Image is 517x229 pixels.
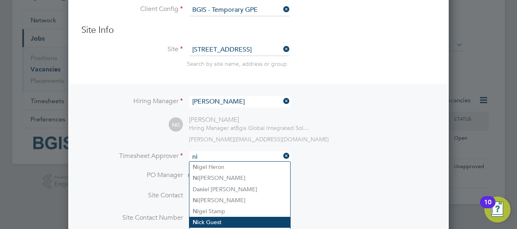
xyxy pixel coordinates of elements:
[189,4,290,16] input: Search for...
[189,136,329,143] span: [PERSON_NAME][EMAIL_ADDRESS][DOMAIN_NAME]
[193,208,199,215] b: Ni
[189,124,311,132] div: Bgis Global Integrated Solutions Limited
[200,186,204,193] b: ni
[193,197,199,204] b: Ni
[193,219,199,226] b: Ni
[484,197,510,223] button: Open Resource Center, 10 new notifications
[189,162,290,173] li: gel Heron
[81,45,183,54] label: Site
[189,184,290,195] li: Da el [PERSON_NAME]
[189,116,311,124] div: [PERSON_NAME]
[81,24,436,36] h3: Site Info
[189,173,290,184] li: [PERSON_NAME]
[193,175,199,181] b: Ni
[169,118,183,132] span: NG
[189,151,290,163] input: Search for...
[189,44,290,56] input: Search for...
[484,202,491,213] div: 10
[81,152,183,160] label: Timesheet Approver
[188,171,197,179] span: n/a
[81,214,183,222] label: Site Contact Number
[189,124,235,132] span: Hiring Manager at
[189,195,290,206] li: [PERSON_NAME]
[81,97,183,106] label: Hiring Manager
[187,60,287,67] span: Search by site name, address or group
[189,206,290,217] li: gel Stamp
[193,164,199,171] b: Ni
[189,96,290,108] input: Search for...
[81,191,183,200] label: Site Contact
[81,171,183,179] label: PO Manager
[81,5,183,13] label: Client Config
[189,217,290,228] li: ck Guest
